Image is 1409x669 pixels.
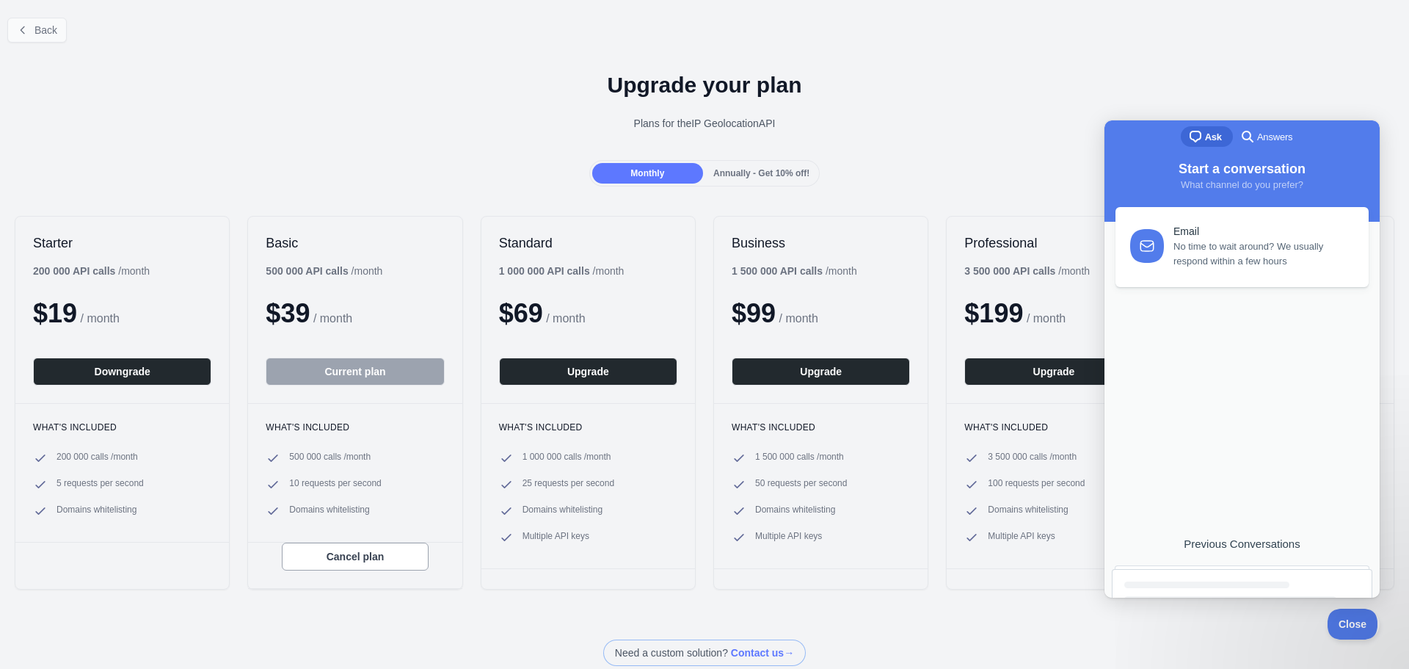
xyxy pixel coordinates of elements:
[1104,120,1380,598] iframe: Help Scout Beacon - Live Chat, Contact Form, and Knowledge Base
[499,265,590,277] b: 1 000 000 API calls
[732,234,910,252] h2: Business
[499,234,677,252] h2: Standard
[499,264,625,278] div: / month
[732,265,823,277] b: 1 500 000 API calls
[964,234,1143,252] h2: Professional
[1328,609,1380,640] iframe: Help Scout Beacon - Close
[732,264,857,278] div: / month
[964,264,1090,278] div: / month
[964,265,1055,277] b: 3 500 000 API calls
